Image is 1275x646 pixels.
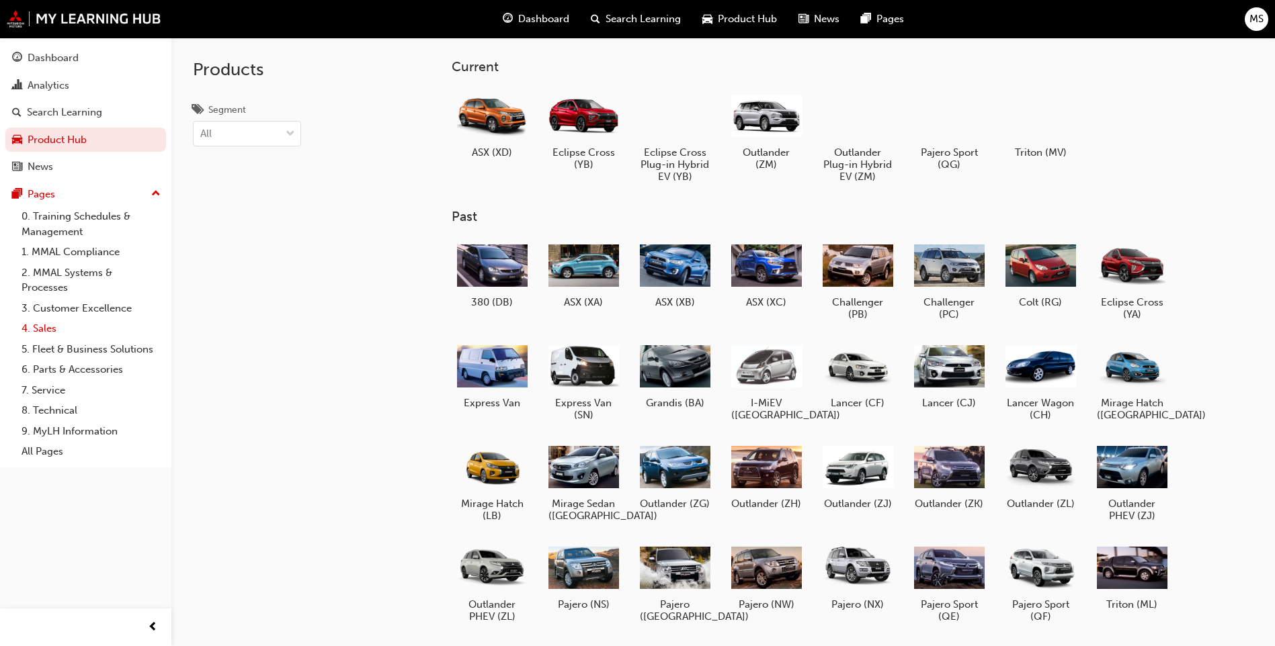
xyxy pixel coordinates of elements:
[850,5,915,33] a: pages-iconPages
[731,397,802,421] h5: I-MiEV ([GEOGRAPHIC_DATA])
[28,50,79,66] div: Dashboard
[16,263,166,298] a: 2. MMAL Systems & Processes
[876,11,904,27] span: Pages
[726,85,807,175] a: Outlander (ZM)
[28,78,69,93] div: Analytics
[580,5,692,33] a: search-iconSearch Learning
[543,538,624,616] a: Pajero (NS)
[726,437,807,515] a: Outlander (ZH)
[200,126,212,142] div: All
[823,146,893,183] h5: Outlander Plug-in Hybrid EV (ZM)
[16,441,166,462] a: All Pages
[823,397,893,409] h5: Lancer (CF)
[861,11,871,28] span: pages-icon
[457,498,528,522] h5: Mirage Hatch (LB)
[1000,85,1081,163] a: Triton (MV)
[823,598,893,610] h5: Pajero (NX)
[548,397,619,421] h5: Express Van (SN)
[731,498,802,510] h5: Outlander (ZH)
[452,336,532,414] a: Express Van
[12,161,22,173] span: news-icon
[5,182,166,207] button: Pages
[1005,397,1076,421] h5: Lancer Wagon (CH)
[12,134,22,146] span: car-icon
[1005,498,1076,510] h5: Outlander (ZL)
[909,236,989,326] a: Challenger (PC)
[726,538,807,616] a: Pajero (NW)
[457,397,528,409] h5: Express Van
[1092,538,1172,616] a: Triton (ML)
[640,498,710,510] h5: Outlander (ZG)
[640,146,710,183] h5: Eclipse Cross Plug-in Hybrid EV (YB)
[457,296,528,308] h5: 380 (DB)
[731,146,802,171] h5: Outlander (ZM)
[543,437,624,527] a: Mirage Sedan ([GEOGRAPHIC_DATA])
[16,359,166,380] a: 6. Parts & Accessories
[16,242,166,263] a: 1. MMAL Compliance
[193,105,203,117] span: tags-icon
[1092,236,1172,326] a: Eclipse Cross (YA)
[823,498,893,510] h5: Outlander (ZJ)
[823,296,893,320] h5: Challenger (PB)
[5,100,166,125] a: Search Learning
[7,10,161,28] img: mmal
[452,209,1215,224] h3: Past
[591,11,600,28] span: search-icon
[1000,336,1081,426] a: Lancer Wagon (CH)
[5,128,166,152] a: Product Hub
[457,598,528,622] h5: Outlander PHEV (ZL)
[1097,498,1167,522] h5: Outlander PHEV (ZJ)
[452,437,532,527] a: Mirage Hatch (LB)
[548,498,619,522] h5: Mirage Sedan ([GEOGRAPHIC_DATA])
[151,185,161,203] span: up-icon
[492,5,580,33] a: guage-iconDashboard
[718,11,777,27] span: Product Hub
[914,296,985,320] h5: Challenger (PC)
[1097,598,1167,610] h5: Triton (ML)
[1092,336,1172,426] a: Mirage Hatch ([GEOGRAPHIC_DATA])
[548,598,619,610] h5: Pajero (NS)
[1097,296,1167,320] h5: Eclipse Cross (YA)
[634,85,715,187] a: Eclipse Cross Plug-in Hybrid EV (YB)
[606,11,681,27] span: Search Learning
[731,598,802,610] h5: Pajero (NW)
[193,59,301,81] h2: Products
[909,336,989,414] a: Lancer (CJ)
[634,236,715,314] a: ASX (XB)
[634,336,715,414] a: Grandis (BA)
[16,206,166,242] a: 0. Training Schedules & Management
[817,437,898,515] a: Outlander (ZJ)
[548,146,619,171] h5: Eclipse Cross (YB)
[503,11,513,28] span: guage-icon
[27,105,102,120] div: Search Learning
[28,187,55,202] div: Pages
[726,336,807,426] a: I-MiEV ([GEOGRAPHIC_DATA])
[543,85,624,175] a: Eclipse Cross (YB)
[1005,146,1076,158] h5: Triton (MV)
[1005,296,1076,308] h5: Colt (RG)
[16,318,166,339] a: 4. Sales
[814,11,839,27] span: News
[634,538,715,628] a: Pajero ([GEOGRAPHIC_DATA])
[914,397,985,409] h5: Lancer (CJ)
[788,5,850,33] a: news-iconNews
[16,380,166,401] a: 7. Service
[1249,11,1264,27] span: MS
[817,85,898,187] a: Outlander Plug-in Hybrid EV (ZM)
[1000,437,1081,515] a: Outlander (ZL)
[1000,236,1081,314] a: Colt (RG)
[817,538,898,616] a: Pajero (NX)
[12,52,22,64] span: guage-icon
[543,336,624,426] a: Express Van (SN)
[452,59,1215,75] h3: Current
[148,619,158,636] span: prev-icon
[5,43,166,182] button: DashboardAnalyticsSearch LearningProduct HubNews
[817,336,898,414] a: Lancer (CF)
[5,154,166,179] a: News
[457,146,528,158] h5: ASX (XD)
[5,73,166,98] a: Analytics
[16,339,166,360] a: 5. Fleet & Business Solutions
[28,159,53,175] div: News
[914,498,985,510] h5: Outlander (ZK)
